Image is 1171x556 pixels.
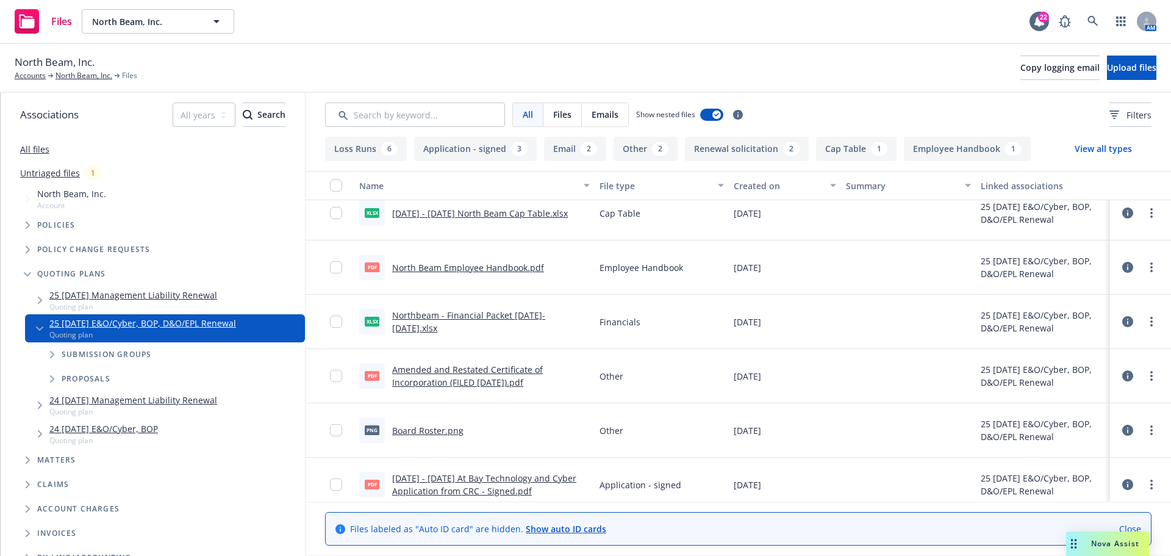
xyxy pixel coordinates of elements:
[1038,12,1049,23] div: 22
[553,108,571,121] span: Files
[243,103,285,126] div: Search
[1144,260,1159,275] a: more
[734,207,761,220] span: [DATE]
[1144,423,1159,438] a: more
[734,316,761,328] span: [DATE]
[685,137,809,161] button: Renewal solicitation
[526,523,606,535] a: Show auto ID cards
[1144,477,1159,492] a: more
[1066,532,1081,556] div: Drag to move
[49,406,217,417] span: Quoting plan
[981,417,1105,443] div: 25 [DATE] E&O/Cyber, BOP, D&O/EPL Renewal
[330,316,342,328] input: Toggle Row Selected
[37,530,77,537] span: Invoices
[350,522,606,535] span: Files labeled as "Auto ID card" are hidden.
[82,9,234,34] button: North Beam, Inc.
[976,171,1110,200] button: Linked associations
[330,207,342,219] input: Toggle Row Selected
[85,166,101,180] div: 1
[20,107,79,123] span: Associations
[981,472,1105,497] div: 25 [DATE] E&O/Cyber, BOP, D&O/EPL Renewal
[37,222,76,229] span: Policies
[330,179,342,192] input: Select all
[734,424,761,437] span: [DATE]
[1055,137,1151,161] button: View all types
[392,262,544,273] a: North Beam Employee Handbook.pdf
[1109,103,1151,127] button: Filters
[1144,206,1159,220] a: more
[600,478,681,491] span: Application - signed
[49,422,158,435] a: 24 [DATE] E&O/Cyber, BOP
[365,371,379,380] span: pdf
[600,261,683,274] span: Employee Handbook
[816,137,897,161] button: Cap Table
[600,316,640,328] span: Financials
[62,351,151,358] span: Submission groups
[243,103,285,127] button: SearchSearch
[904,137,1031,161] button: Employee Handbook
[592,108,618,121] span: Emails
[15,54,95,70] span: North Beam, Inc.
[330,424,342,436] input: Toggle Row Selected
[600,207,640,220] span: Cap Table
[523,108,533,121] span: All
[1081,9,1105,34] a: Search
[365,208,379,217] span: xlsx
[325,103,505,127] input: Search by keyword...
[1066,532,1149,556] button: Nova Assist
[414,137,537,161] button: Application - signed
[15,70,46,81] a: Accounts
[595,171,729,200] button: File type
[365,425,379,435] span: png
[49,435,158,446] span: Quoting plan
[841,171,975,200] button: Summary
[365,317,379,326] span: xlsx
[330,478,342,491] input: Toggle Row Selected
[614,137,678,161] button: Other
[1,185,305,546] div: Tree Example
[49,330,236,340] span: Quoting plan
[981,179,1105,192] div: Linked associations
[49,394,217,406] a: 24 [DATE] Management Liability Renewal
[330,261,342,273] input: Toggle Row Selected
[600,370,623,383] span: Other
[49,289,217,301] a: 25 [DATE] Management Liability Renewal
[981,363,1105,389] div: 25 [DATE] E&O/Cyber, BOP, D&O/EPL Renewal
[1119,522,1141,535] a: Close
[846,179,957,192] div: Summary
[1144,314,1159,329] a: more
[20,167,80,179] a: Untriaged files
[734,261,761,274] span: [DATE]
[92,15,198,28] span: North Beam, Inc.
[325,137,407,161] button: Loss Runs
[783,142,800,156] div: 2
[51,16,72,26] span: Files
[1005,142,1022,156] div: 1
[392,364,543,388] a: Amended and Restated Certificate of Incorporation (FILED [DATE]).pdf
[981,255,1105,280] div: 25 [DATE] E&O/Cyber, BOP, D&O/EPL Renewal
[1107,62,1156,73] span: Upload files
[49,317,236,330] a: 25 [DATE] E&O/Cyber, BOP, D&O/EPL Renewal
[544,137,606,161] button: Email
[37,246,150,253] span: Policy change requests
[871,142,887,156] div: 1
[734,370,761,383] span: [DATE]
[37,457,76,464] span: Matters
[359,179,576,192] div: Name
[581,142,597,156] div: 2
[37,270,106,278] span: Quoting plans
[392,309,545,334] a: Northbeam - Financial Packet [DATE]-[DATE].xlsx
[20,143,49,155] a: All files
[1053,9,1077,34] a: Report a Bug
[330,370,342,382] input: Toggle Row Selected
[734,179,823,192] div: Created on
[56,70,112,81] a: North Beam, Inc.
[1020,56,1100,80] button: Copy logging email
[62,375,110,383] span: Proposals
[652,142,668,156] div: 2
[49,301,217,312] span: Quoting plan
[600,424,623,437] span: Other
[392,472,576,497] a: [DATE] - [DATE] At Bay Technology and Cyber Application from CRC - Signed.pdf
[1107,56,1156,80] button: Upload files
[392,208,568,219] a: [DATE] - [DATE] North Beam Cap Table.xlsx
